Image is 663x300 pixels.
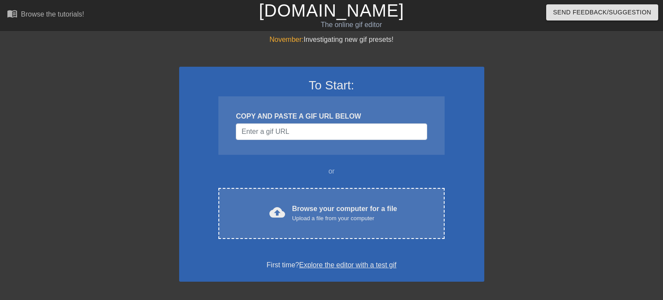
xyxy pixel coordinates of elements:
div: or [202,166,462,177]
div: Browse the tutorials! [21,10,84,18]
button: Send Feedback/Suggestion [546,4,658,20]
span: Send Feedback/Suggestion [553,7,651,18]
span: November: [269,36,303,43]
span: cloud_upload [269,205,285,220]
div: Upload a file from your computer [292,214,397,223]
div: COPY AND PASTE A GIF URL BELOW [236,111,427,122]
h3: To Start: [190,78,473,93]
input: Username [236,123,427,140]
div: The online gif editor [225,20,477,30]
div: First time? [190,260,473,270]
span: menu_book [7,8,17,19]
a: [DOMAIN_NAME] [259,1,404,20]
a: Explore the editor with a test gif [299,261,396,269]
a: Browse the tutorials! [7,8,84,22]
div: Investigating new gif presets! [179,34,484,45]
div: Browse your computer for a file [292,204,397,223]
